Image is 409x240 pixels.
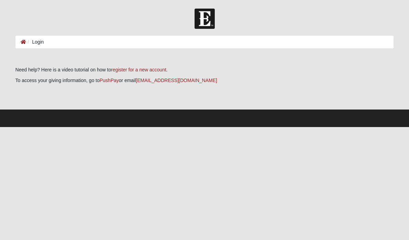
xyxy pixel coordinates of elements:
a: PushPay [100,78,119,83]
a: register for a new account [111,67,166,72]
img: Church of Eleven22 Logo [195,9,215,29]
p: To access your giving information, go to or email [15,77,394,84]
a: [EMAIL_ADDRESS][DOMAIN_NAME] [136,78,217,83]
p: Need help? Here is a video tutorial on how to . [15,66,394,73]
li: Login [26,38,44,46]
